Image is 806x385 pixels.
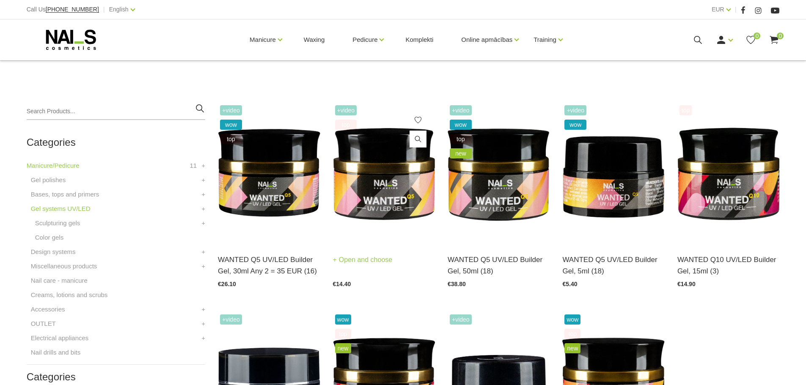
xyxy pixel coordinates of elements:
span: +Video [450,314,472,325]
a: Color gels [35,232,64,243]
a: + [201,204,205,214]
a: Gel systems UV/LED [31,204,91,214]
span: wow [335,314,351,325]
a: + [201,218,205,228]
a: OUTLET [31,319,56,329]
span: | [735,4,737,15]
a: Komplekti [399,19,440,60]
div: Call Us [27,4,99,15]
a: + [201,175,205,185]
span: €38.80 [448,281,466,287]
a: English [109,4,129,14]
span: 0 [777,33,784,39]
span: new [450,148,472,158]
span: +Video [450,105,472,115]
span: +Video [564,105,586,115]
a: Creams, lotions and scrubs [31,290,108,300]
a: Training [534,23,556,57]
a: + [201,304,205,314]
a: Sculpturing gels [35,218,80,228]
a: Nail drills and bits [31,347,81,358]
a: Pedicure [352,23,377,57]
span: €26.10 [218,281,236,287]
a: Manicure [250,23,276,57]
a: + [201,261,205,271]
span: new [335,343,351,353]
a: Miscellaneous products [31,261,97,271]
a: + [201,319,205,329]
span: top [220,134,242,144]
a: Electrical appliances [31,333,89,343]
a: WANTED Q5 UV/LED Builder Gel, 30ml Any 2 = 35 EUR (16) [218,254,320,277]
span: wow [564,120,586,130]
span: top [450,134,472,144]
a: Waxing [297,19,331,60]
img: The team of NAI_S cosmetics specialists has created a gel that has been WANTED for long time by n... [448,103,550,243]
span: +Video [220,314,242,325]
span: new [564,343,580,353]
span: €14.90 [677,281,696,287]
a: Online apmācības [461,23,512,57]
span: top [564,329,580,339]
h2: Categories [27,137,205,148]
img: The team of NAI_S cosmetics specialists has created a gel that has been WANTED for long time by n... [333,103,435,243]
span: 0 [754,33,760,39]
h2: Categories [27,371,205,382]
a: + [201,189,205,199]
span: 11 [190,161,197,171]
a: Manicure/Pedicure [27,161,80,171]
a: + [201,161,205,171]
img: The team of NAI_S cosmetics specialists has created a gel that has been WANTED for long time by n... [218,103,320,243]
a: + [201,333,205,343]
span: +Video [220,105,242,115]
a: WANTED Q10 UV/LED Builder Gel, 15ml (3) [677,254,779,277]
span: wow [220,120,242,130]
span: top [335,329,351,339]
a: EUR [712,4,724,14]
span: wow [450,120,472,130]
a: Open and choose [333,254,393,266]
a: Design systems [31,247,76,257]
a: 0 [769,35,779,45]
a: Bases, tops and primers [31,189,99,199]
a: + [201,247,205,257]
span: | [103,4,105,15]
a: [PHONE_NUMBER] [46,6,99,13]
span: top [679,105,692,115]
span: €14.40 [333,281,351,287]
a: WANTED Q5 UV/LED Builder Gel, 50ml (18) [448,254,550,277]
span: top [335,120,357,130]
span: €5.40 [562,281,577,287]
a: WANTED Q5 UV/LED Builder Gel, 5ml (18) [562,254,664,277]
span: +Video [335,105,357,115]
a: 0 [745,35,756,45]
input: Search Products... [27,103,205,120]
span: wow [564,314,580,325]
img: The team of NAI_S cosmetics specialists has created a gel that has been WANTED for long time by n... [562,103,664,243]
a: Accessories [31,304,65,314]
a: Nail care - manicure [31,276,88,286]
img: The team of NAI_S cosmetics specialists has created a gel that has been WANTED for long time by n... [677,103,779,243]
a: Gel polishes [31,175,66,185]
